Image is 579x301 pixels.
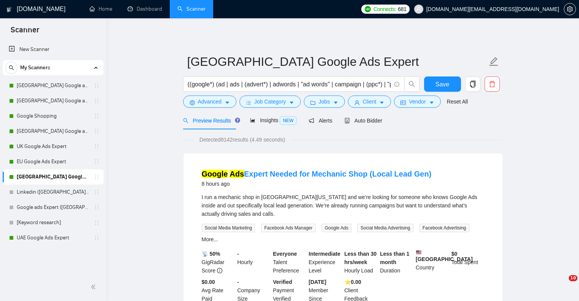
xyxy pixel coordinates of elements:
span: Google Ads [322,224,351,232]
b: [DATE] [309,279,326,285]
mark: Ads [230,170,244,178]
span: My Scanners [20,60,50,75]
span: caret-down [333,100,338,105]
button: userClientcaret-down [348,96,391,108]
a: [GEOGRAPHIC_DATA] Google ads Expert [17,78,89,93]
a: UAE Google Ads Expert [17,230,89,245]
span: 681 [398,5,406,13]
button: folderJobscaret-down [304,96,345,108]
img: logo [6,3,12,16]
span: 10 [569,275,577,281]
span: caret-down [429,100,434,105]
b: Less than 1 month [380,251,409,265]
span: user [416,6,421,12]
a: Google Shopping [17,108,89,124]
b: $0.00 [202,279,215,285]
div: Tooltip anchor [234,117,241,124]
span: holder [94,189,100,195]
b: Verified [273,279,292,285]
span: holder [94,159,100,165]
span: holder [94,174,100,180]
button: copy [465,76,480,92]
a: dashboardDashboard [128,6,162,12]
span: search [405,81,419,88]
b: Everyone [273,251,297,257]
span: holder [94,113,100,119]
span: Social Media Advertising [357,224,413,232]
span: info-circle [217,268,222,273]
span: search [6,65,17,70]
span: caret-down [225,100,230,105]
a: setting [564,6,576,12]
div: Hourly Load [343,250,379,275]
button: settingAdvancedcaret-down [183,96,236,108]
span: Client [363,97,376,106]
span: caret-down [289,100,294,105]
div: Talent Preference [271,250,307,275]
span: holder [94,83,100,89]
span: double-left [91,283,98,291]
span: user [354,100,360,105]
span: Facebook Ads Manager [261,224,316,232]
b: Intermediate [309,251,340,257]
div: Country [414,250,450,275]
a: More... [202,236,219,242]
b: [GEOGRAPHIC_DATA] [416,250,473,262]
span: edit [489,57,499,67]
span: bars [246,100,251,105]
input: Scanner name... [187,52,487,71]
span: Advanced [198,97,222,106]
span: info-circle [394,82,399,87]
b: 📡 50% [202,251,220,257]
a: Google ads Expert ([GEOGRAPHIC_DATA]) no bids [17,200,89,215]
li: My Scanners [3,60,104,245]
a: UK Google Ads Expert [17,139,89,154]
span: delete [485,81,499,88]
span: caret-down [379,100,384,105]
a: homeHome [89,6,112,12]
a: searchScanner [177,6,206,12]
span: holder [94,143,100,150]
a: Google AdsExpert Needed for Mechanic Shop (Local Lead Gen) [202,170,432,178]
div: Total Spent [450,250,486,275]
img: 🇺🇸 [416,250,421,255]
b: Less than 30 hrs/week [345,251,377,265]
span: copy [466,81,480,88]
a: [Keyword research] [17,215,89,230]
span: Preview Results [183,118,238,124]
span: Scanner [5,24,45,40]
b: - [237,251,239,257]
a: EU Google Ads Expert [17,154,89,169]
button: Save [424,76,461,92]
div: 8 hours ago [202,179,432,188]
span: area-chart [250,118,255,123]
span: NEW [280,116,297,125]
a: [GEOGRAPHIC_DATA] Google ads Expert [17,93,89,108]
span: holder [94,204,100,210]
iframe: Intercom live chat [553,275,571,293]
span: Facebook Advertising [419,224,469,232]
span: robot [345,118,350,123]
span: setting [564,6,576,12]
button: barsJob Categorycaret-down [239,96,301,108]
a: Reset All [447,97,468,106]
a: [GEOGRAPHIC_DATA] Google Ads Expert [17,169,89,185]
span: Save [435,80,449,89]
span: Detected 8142 results (4.49 seconds) [194,135,290,144]
a: Linkedin ([GEOGRAPHIC_DATA]) no bids [17,185,89,200]
span: search [183,118,188,123]
span: Insights [250,117,297,123]
button: delete [485,76,500,92]
span: folder [310,100,316,105]
a: [GEOGRAPHIC_DATA] Google ads Expert [17,124,89,139]
span: Vendor [409,97,426,106]
span: Auto Bidder [345,118,382,124]
span: Jobs [319,97,330,106]
span: setting [190,100,195,105]
button: search [404,76,419,92]
span: Connects: [373,5,396,13]
b: - [237,279,239,285]
input: Search Freelance Jobs... [188,80,391,89]
span: Job Category [254,97,286,106]
b: $ 0 [451,251,458,257]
